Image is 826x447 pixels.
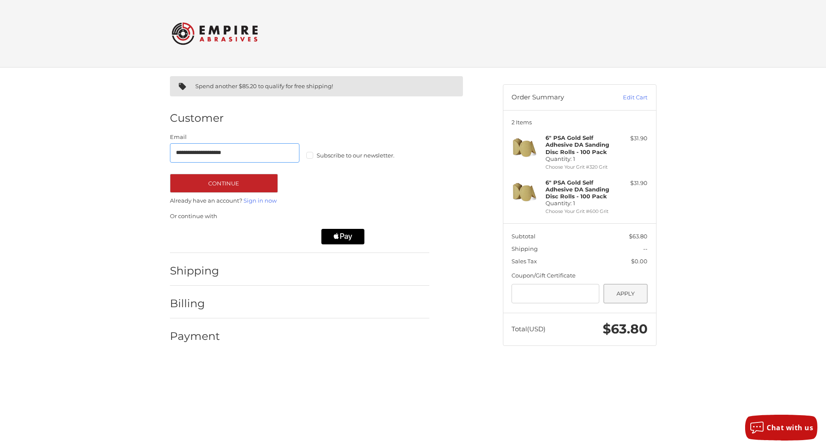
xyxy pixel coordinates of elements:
label: Email [170,133,300,142]
input: Gift Certificate or Coupon Code [512,284,599,303]
h3: 2 Items [512,119,647,126]
h2: Payment [170,330,220,343]
div: $31.90 [613,134,647,143]
span: Subtotal [512,233,536,240]
span: Total (USD) [512,325,546,333]
span: $63.80 [629,233,647,240]
div: Coupon/Gift Certificate [512,271,647,280]
span: Sales Tax [512,258,537,265]
span: Subscribe to our newsletter. [317,152,395,159]
h4: Quantity: 1 [546,179,611,207]
h2: Customer [170,111,224,125]
button: Continue [170,174,278,193]
span: $63.80 [603,321,647,337]
a: Edit Cart [604,93,647,102]
p: Already have an account? [170,197,429,205]
iframe: PayPal-paypal [167,229,236,244]
button: Chat with us [745,415,817,441]
span: Spend another $85.20 to qualify for free shipping! [195,83,333,89]
a: Sign in now [243,197,277,204]
button: Apply [604,284,648,303]
li: Choose Your Grit #320 Grit [546,163,611,171]
span: Shipping [512,245,538,252]
span: $0.00 [631,258,647,265]
p: Or continue with [170,212,429,221]
h4: Quantity: 1 [546,134,611,162]
h3: Order Summary [512,93,604,102]
h2: Shipping [170,264,220,277]
iframe: PayPal-paylater [244,229,313,244]
li: Choose Your Grit #600 Grit [546,208,611,215]
div: $31.90 [613,179,647,188]
img: Empire Abrasives [172,17,258,50]
span: Chat with us [767,423,813,432]
strong: 6" PSA Gold Self Adhesive DA Sanding Disc Rolls - 100 Pack [546,179,609,200]
h2: Billing [170,297,220,310]
span: -- [643,245,647,252]
strong: 6" PSA Gold Self Adhesive DA Sanding Disc Rolls - 100 Pack [546,134,609,155]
